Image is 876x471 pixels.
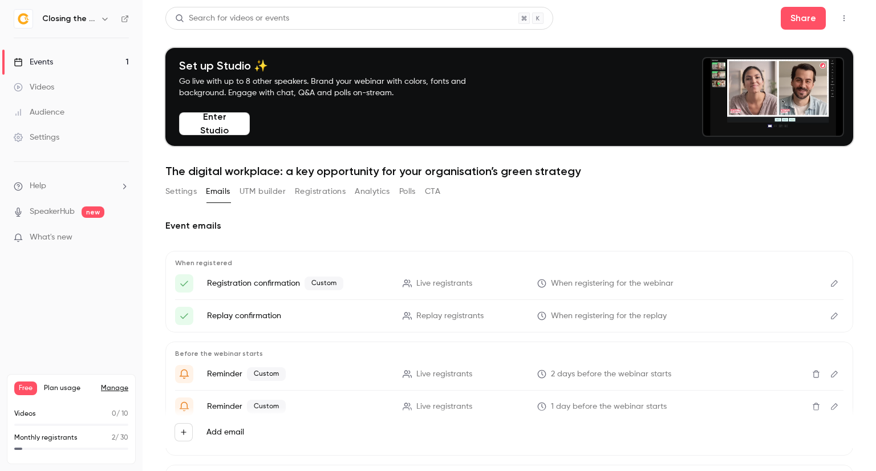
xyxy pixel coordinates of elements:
div: Search for videos or events [175,13,289,25]
label: Add email [206,427,244,438]
button: Edit [825,274,843,293]
div: Videos [14,82,54,93]
p: Monthly registrants [14,433,78,443]
span: Custom [305,277,343,290]
span: Free [14,381,37,395]
span: 1 day before the webinar starts [551,401,667,413]
span: When registering for the webinar [551,278,674,290]
div: Settings [14,132,59,143]
button: Settings [165,182,197,201]
p: Videos [14,409,36,419]
button: Edit [825,397,843,416]
p: / 10 [112,409,128,419]
button: Share [781,7,826,30]
span: Replay registrants [416,310,484,322]
span: Live registrants [416,278,472,290]
p: Registration confirmation [207,277,389,290]
span: Live registrants [416,401,472,413]
a: SpeakerHub [30,206,75,218]
p: Before the webinar starts [175,349,843,358]
h6: Closing the Loop [42,13,96,25]
span: Plan usage [44,384,94,393]
button: Delete [807,365,825,383]
button: UTM builder [240,182,286,201]
button: Registrations [295,182,346,201]
button: CTA [425,182,440,201]
h2: Event emails [165,219,853,233]
p: Go live with up to 8 other speakers. Brand your webinar with colors, fonts and background. Engage... [179,76,493,99]
span: Custom [247,400,286,413]
span: When registering for the replay [551,310,667,322]
span: Live registrants [416,368,472,380]
p: When registered [175,258,843,267]
li: You're attending {{ event_name }} [175,365,843,383]
li: Get Ready for '{{ event_name }}' tomorrow! [175,397,843,416]
li: Here's your access link to {{ event_name }}! [175,307,843,325]
span: 2 [112,435,115,441]
span: Help [30,180,46,192]
span: new [82,206,104,218]
span: What's new [30,232,72,243]
div: Events [14,56,53,68]
div: Audience [14,107,64,118]
li: help-dropdown-opener [14,180,129,192]
button: Enter Studio [179,112,250,135]
p: Replay confirmation [207,310,389,322]
a: Manage [101,384,128,393]
iframe: Noticeable Trigger [115,233,129,243]
button: Analytics [355,182,390,201]
p: Reminder [207,400,389,413]
button: Edit [825,307,843,325]
span: 0 [112,411,116,417]
p: Reminder [207,367,389,381]
button: Polls [399,182,416,201]
img: Closing the Loop [14,10,33,28]
li: Here's your access link to {{ event_name }}! [175,274,843,293]
button: Edit [825,365,843,383]
button: Emails [206,182,230,201]
span: Custom [247,367,286,381]
span: 2 days before the webinar starts [551,368,671,380]
h1: The digital workplace: a key opportunity for your organisation’s green strategy [165,164,853,178]
h4: Set up Studio ✨ [179,59,493,72]
button: Delete [807,397,825,416]
p: / 30 [112,433,128,443]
